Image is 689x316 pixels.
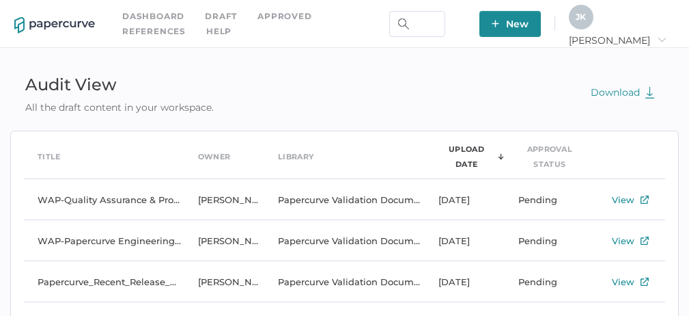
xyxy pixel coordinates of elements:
[576,12,586,22] span: J K
[591,86,655,98] span: Download
[206,24,231,39] div: help
[518,142,580,172] div: Approval Status
[122,9,184,24] a: Dashboard
[24,261,184,302] td: Papercurve_Recent_Release_Notes
[505,261,585,302] td: Pending
[425,220,505,261] td: [DATE]
[641,278,649,286] img: external-link-icon.7ec190a1.svg
[505,179,585,220] td: Pending
[10,100,229,115] div: All the draft content in your workspace.
[577,79,669,105] button: Download
[198,149,231,164] div: Owner
[398,18,409,29] img: search.bf03fe8b.svg
[257,9,311,24] a: Approved
[14,17,95,34] img: papercurve-logo-colour.7244d18c.svg
[641,237,649,245] img: external-link-icon.7ec190a1.svg
[657,35,666,44] i: arrow_right
[122,24,186,39] a: References
[278,149,313,164] div: Library
[264,220,425,261] td: Papercurve Validation Documentation
[645,86,655,98] img: download-green.2f70a7b3.svg
[492,20,499,27] img: plus-white.e19ec114.svg
[492,11,529,37] span: New
[24,179,184,220] td: WAP-Quality Assurance & Product Testing PSOP-080825-134205
[38,149,61,164] div: Title
[184,220,264,261] td: [PERSON_NAME]
[612,192,634,208] div: View
[612,274,634,290] div: View
[498,153,504,160] img: sorting-arrow-down.c3f0a1d0.svg
[479,11,541,37] button: New
[264,261,425,302] td: Papercurve Validation Documentation
[184,179,264,220] td: [PERSON_NAME]
[641,196,649,204] img: external-link-icon.7ec190a1.svg
[438,142,494,172] div: Upload Date
[184,261,264,302] td: [PERSON_NAME]
[264,179,425,220] td: Papercurve Validation Documentation
[505,220,585,261] td: Pending
[569,34,666,47] span: [PERSON_NAME]
[389,11,445,37] input: Search Workspace
[24,220,184,261] td: WAP-Papercurve Engineering code of conduct.-080825-134217
[425,179,505,220] td: [DATE]
[425,261,505,302] td: [DATE]
[10,70,229,100] div: Audit View
[612,233,634,249] div: View
[205,9,237,24] a: Draft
